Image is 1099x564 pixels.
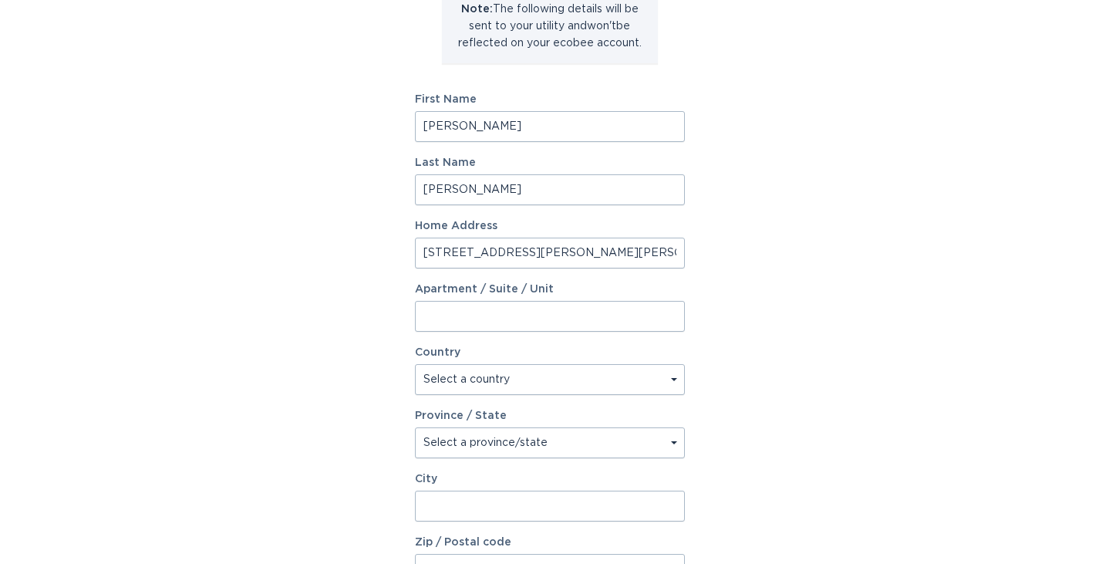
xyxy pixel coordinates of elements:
label: Home Address [415,221,685,231]
label: City [415,474,685,485]
label: Last Name [415,157,685,168]
label: Country [415,347,460,358]
label: First Name [415,94,685,105]
label: Zip / Postal code [415,537,685,548]
p: The following details will be sent to your utility and won't be reflected on your ecobee account. [453,1,646,52]
strong: Note: [461,4,493,15]
label: Apartment / Suite / Unit [415,284,685,295]
label: Province / State [415,410,507,421]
